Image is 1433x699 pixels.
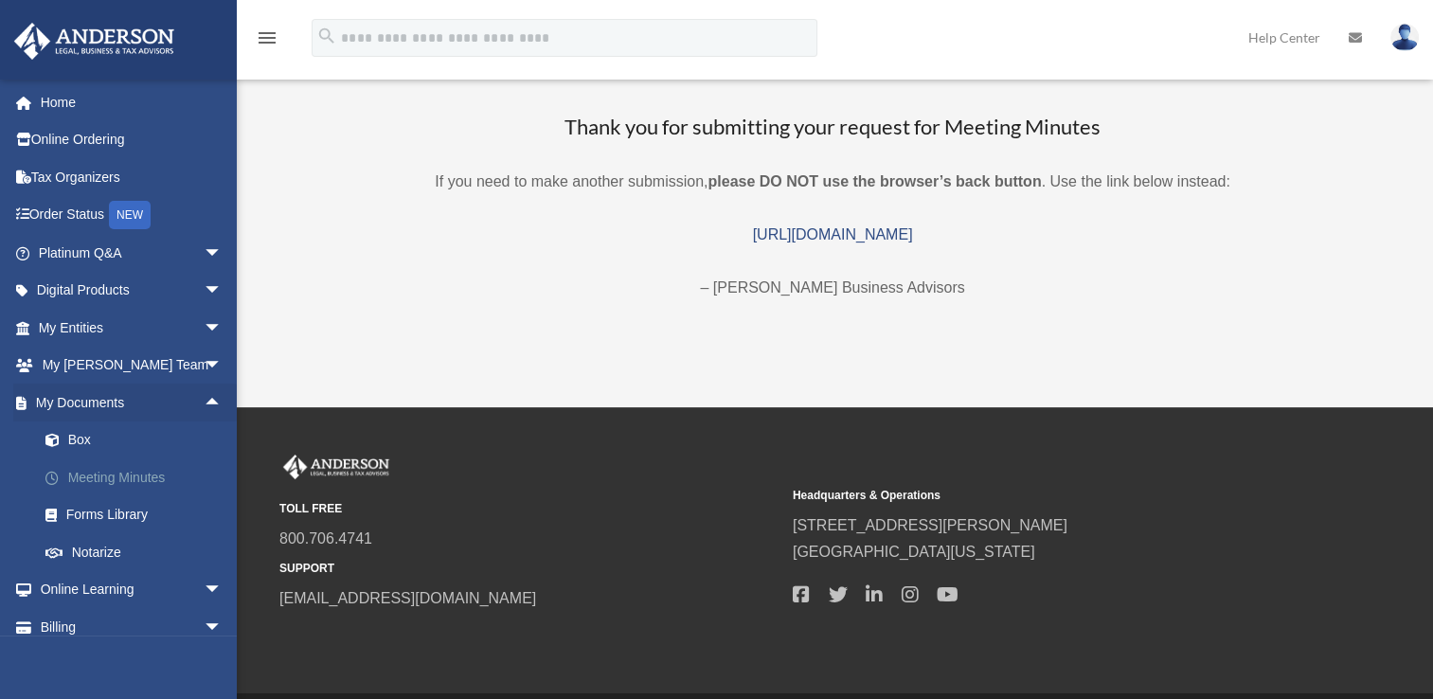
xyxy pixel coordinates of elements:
a: Order StatusNEW [13,196,251,235]
a: [GEOGRAPHIC_DATA][US_STATE] [793,544,1035,560]
i: menu [256,27,278,49]
p: If you need to make another submission, . Use the link below instead: [256,169,1409,195]
small: TOLL FREE [279,499,779,519]
div: NEW [109,201,151,229]
h3: Thank you for submitting your request for Meeting Minutes [256,113,1409,142]
span: arrow_drop_down [204,234,242,273]
a: Tax Organizers [13,158,251,196]
a: 800.706.4741 [279,530,372,547]
a: Platinum Q&Aarrow_drop_down [13,234,251,272]
a: My [PERSON_NAME] Teamarrow_drop_down [13,347,251,385]
b: please DO NOT use the browser’s back button [708,173,1041,189]
span: arrow_drop_down [204,608,242,647]
span: arrow_drop_down [204,571,242,610]
small: SUPPORT [279,559,779,579]
a: Billingarrow_drop_down [13,608,251,646]
a: Meeting Minutes [27,458,251,496]
img: Anderson Advisors Platinum Portal [9,23,180,60]
a: [EMAIL_ADDRESS][DOMAIN_NAME] [279,590,536,606]
p: – [PERSON_NAME] Business Advisors [256,275,1409,301]
a: Online Ordering [13,121,251,159]
a: Digital Productsarrow_drop_down [13,272,251,310]
a: [URL][DOMAIN_NAME] [753,226,913,242]
a: Online Learningarrow_drop_down [13,571,251,609]
span: arrow_drop_down [204,309,242,348]
a: My Documentsarrow_drop_up [13,384,251,421]
a: Home [13,83,251,121]
img: Anderson Advisors Platinum Portal [279,455,393,479]
a: menu [256,33,278,49]
a: Box [27,421,251,459]
span: arrow_drop_down [204,347,242,385]
small: Headquarters & Operations [793,486,1293,506]
span: arrow_drop_up [204,384,242,422]
a: Forms Library [27,496,251,534]
span: arrow_drop_down [204,272,242,311]
i: search [316,26,337,46]
a: My Entitiesarrow_drop_down [13,309,251,347]
a: [STREET_ADDRESS][PERSON_NAME] [793,517,1067,533]
img: User Pic [1390,24,1419,51]
a: Notarize [27,533,251,571]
